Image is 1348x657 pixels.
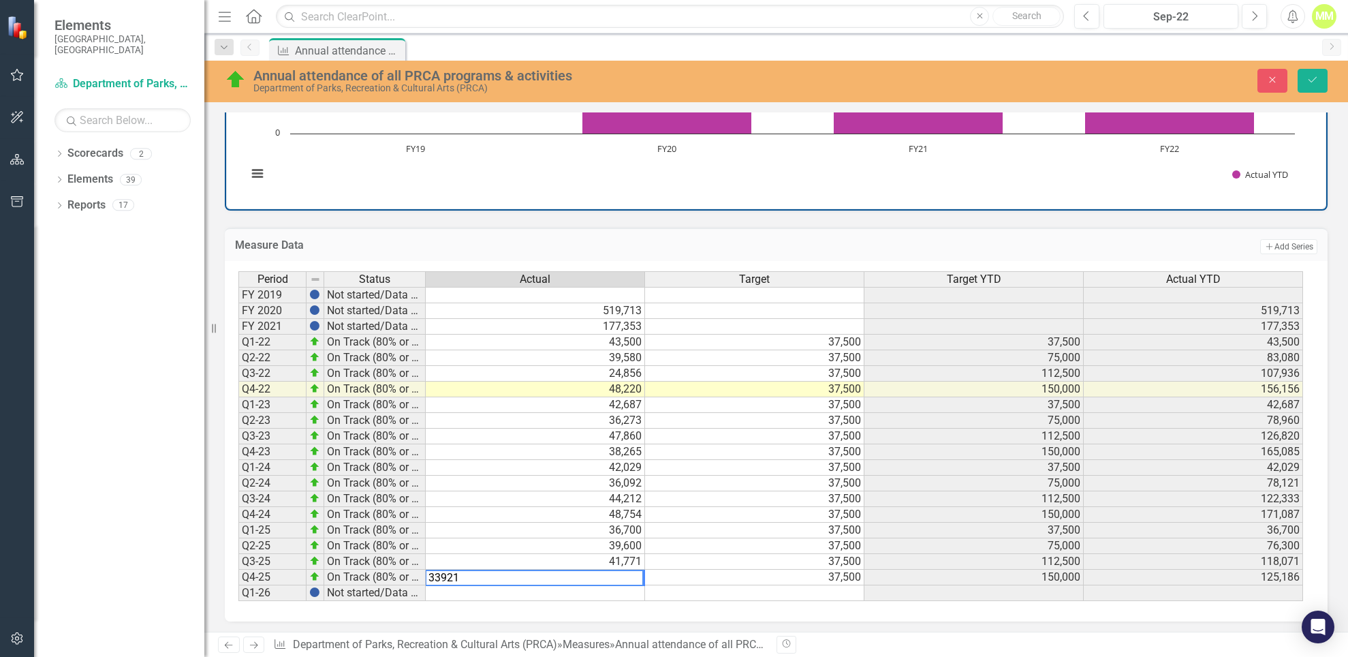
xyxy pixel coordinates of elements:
span: Status [359,273,390,286]
img: zOikAAAAAElFTkSuQmCC [309,524,320,535]
td: Q4-23 [238,444,307,460]
button: Show Actual YTD [1232,168,1289,181]
td: On Track (80% or higher) [324,350,426,366]
td: 107,936 [1084,366,1303,382]
td: Not started/Data not yet available [324,303,426,319]
td: Q2-22 [238,350,307,366]
path: FY22, 156,156. Actual YTD. [1085,97,1255,134]
td: Q3-25 [238,554,307,570]
div: Open Intercom Messenger [1302,611,1334,643]
div: Sep-22 [1108,9,1234,25]
td: Q3-24 [238,491,307,507]
img: zOikAAAAAElFTkSuQmCC [309,493,320,504]
td: 36,700 [426,523,645,538]
span: Search [1012,10,1041,21]
td: 37,500 [864,460,1084,476]
td: On Track (80% or higher) [324,397,426,413]
td: 37,500 [645,570,864,585]
td: 47,860 [426,429,645,444]
td: 43,500 [426,335,645,350]
td: Q2-25 [238,538,307,554]
text: FY21 [909,142,928,155]
span: Actual YTD [1166,273,1221,286]
td: 41,771 [426,554,645,570]
td: 37,500 [645,335,864,350]
td: Q2-24 [238,476,307,491]
img: On Track (80% or higher) [225,69,247,91]
td: On Track (80% or higher) [324,507,426,523]
td: 43,500 [1084,335,1303,350]
td: On Track (80% or higher) [324,554,426,570]
td: Q3-22 [238,366,307,382]
td: On Track (80% or higher) [324,538,426,554]
img: zOikAAAAAElFTkSuQmCC [309,399,320,410]
td: 150,000 [864,382,1084,397]
td: 37,500 [645,366,864,382]
img: zOikAAAAAElFTkSuQmCC [309,367,320,378]
td: On Track (80% or higher) [324,382,426,397]
div: Department of Parks, Recreation & Cultural Arts (PRCA) [253,83,844,93]
img: BgCOk07PiH71IgAAAABJRU5ErkJggg== [309,320,320,331]
td: FY 2021 [238,319,307,335]
td: 42,029 [426,460,645,476]
td: 42,687 [426,397,645,413]
img: 8DAGhfEEPCf229AAAAAElFTkSuQmCC [310,274,321,285]
span: Target [739,273,770,286]
td: 150,000 [864,507,1084,523]
td: 150,000 [864,570,1084,585]
td: 42,029 [1084,460,1303,476]
input: Search ClearPoint... [276,5,1064,29]
td: On Track (80% or higher) [324,444,426,460]
td: 38,265 [426,444,645,460]
button: Search [992,7,1061,26]
td: 24,856 [426,366,645,382]
td: 37,500 [645,554,864,570]
td: Not started/Data not yet available [324,287,426,303]
td: Q1-24 [238,460,307,476]
img: BgCOk07PiH71IgAAAABJRU5ErkJggg== [309,587,320,598]
td: On Track (80% or higher) [324,413,426,429]
text: 0 [275,126,280,138]
a: Scorecards [67,146,123,162]
a: Measures [563,638,610,651]
img: zOikAAAAAElFTkSuQmCC [309,430,320,441]
img: zOikAAAAAElFTkSuQmCC [309,571,320,582]
td: 156,156 [1084,382,1303,397]
div: Annual attendance of all PRCA programs & activities [295,42,402,59]
div: 17 [112,200,134,211]
td: Q1-22 [238,335,307,350]
td: 37,500 [645,460,864,476]
div: » » [273,637,766,653]
td: 112,500 [864,366,1084,382]
td: 37,500 [645,538,864,554]
button: View chart menu, Chart [248,164,267,183]
td: Not started/Data not yet available [324,319,426,335]
td: 177,353 [1084,319,1303,335]
td: 48,754 [426,507,645,523]
img: zOikAAAAAElFTkSuQmCC [309,446,320,457]
button: Add Series [1260,239,1317,254]
img: zOikAAAAAElFTkSuQmCC [309,540,320,551]
td: 44,212 [426,491,645,507]
td: On Track (80% or higher) [324,476,426,491]
img: zOikAAAAAElFTkSuQmCC [309,336,320,347]
td: 39,580 [426,350,645,366]
td: 112,500 [864,429,1084,444]
td: 118,071 [1084,554,1303,570]
td: 75,000 [864,538,1084,554]
td: 165,085 [1084,444,1303,460]
td: 36,700 [1084,523,1303,538]
td: Q2-23 [238,413,307,429]
div: Annual attendance of all PRCA programs & activities [253,68,844,83]
text: FY20 [657,142,676,155]
img: BgCOk07PiH71IgAAAABJRU5ErkJggg== [309,289,320,300]
text: FY22 [1160,142,1179,155]
img: zOikAAAAAElFTkSuQmCC [309,477,320,488]
td: Q1-25 [238,523,307,538]
h3: Measure Data [235,239,825,251]
td: 39,600 [426,538,645,554]
td: Not started/Data not yet available [324,585,426,601]
td: 76,300 [1084,538,1303,554]
img: zOikAAAAAElFTkSuQmCC [309,508,320,519]
td: 112,500 [864,554,1084,570]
